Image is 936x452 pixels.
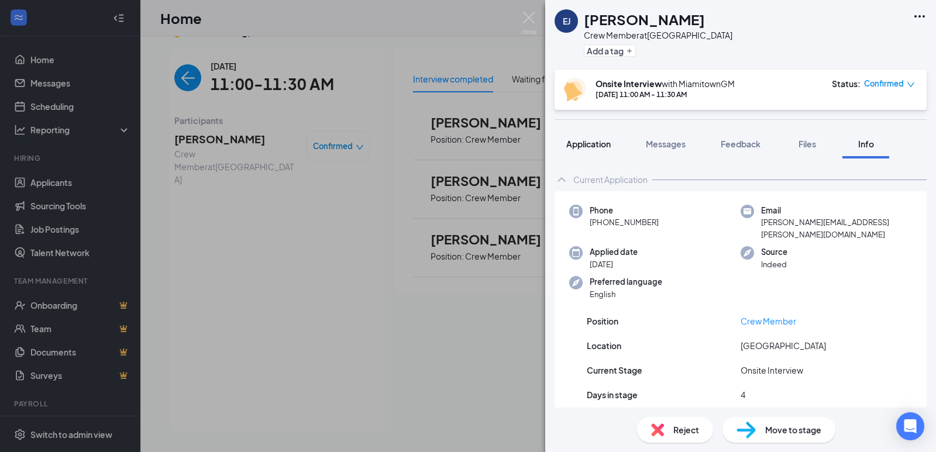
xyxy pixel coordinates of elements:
div: [DATE] 11:00 AM - 11:30 AM [596,89,735,99]
span: Email [761,205,912,216]
span: Messages [646,139,686,149]
span: Indeed [761,258,787,270]
div: Crew Member at [GEOGRAPHIC_DATA] [584,29,732,41]
button: PlusAdd a tag [584,44,636,57]
span: Reject [673,423,699,436]
div: with MiamitownGM [596,78,735,89]
span: Source [761,246,787,258]
span: [PERSON_NAME][EMAIL_ADDRESS][PERSON_NAME][DOMAIN_NAME] [761,216,912,240]
span: Feedback [721,139,760,149]
span: Applied date [590,246,638,258]
span: Days in stage [587,388,638,401]
span: Position [587,315,618,327]
span: [DATE] [590,258,638,270]
b: Onsite Interview [596,78,662,89]
div: Current Application [573,174,648,185]
span: 4 [741,388,745,401]
svg: Ellipses [913,9,927,23]
div: Open Intercom Messenger [896,412,924,440]
svg: ChevronUp [555,172,569,187]
span: Preferred language [590,276,662,288]
div: EJ [563,15,570,27]
span: down [907,81,915,89]
span: Confirmed [864,78,904,89]
span: Current Stage [587,364,642,377]
span: Phone [590,205,659,216]
span: Location [587,339,621,352]
span: Move to stage [765,423,821,436]
span: Info [858,139,874,149]
svg: Plus [626,47,633,54]
h1: [PERSON_NAME] [584,9,705,29]
span: [PHONE_NUMBER] [590,216,659,228]
span: English [590,288,662,300]
div: Status : [832,78,861,89]
span: Application [566,139,611,149]
a: Crew Member [741,316,796,326]
span: Onsite Interview [741,364,803,377]
span: Files [799,139,816,149]
span: [GEOGRAPHIC_DATA] [741,339,826,352]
